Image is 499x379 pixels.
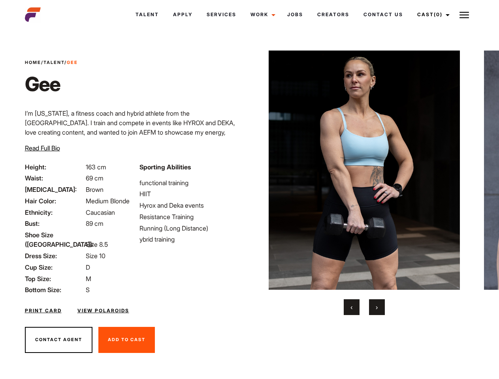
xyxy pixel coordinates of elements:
[200,4,243,25] a: Services
[139,163,191,171] strong: Sporting Abilities
[243,4,280,25] a: Work
[459,10,469,20] img: Burger icon
[86,275,91,283] span: M
[25,307,62,314] a: Print Card
[376,303,378,311] span: Next
[139,201,245,210] li: Hyrox and Deka events
[25,196,84,206] span: Hair Color:
[25,72,78,96] h1: Gee
[25,274,84,283] span: Top Size:
[86,186,104,193] span: Brown
[139,212,245,221] li: Resistance Training
[25,219,84,228] span: Bust:
[86,220,104,227] span: 89 cm
[86,174,104,182] span: 69 cm
[25,173,84,183] span: Waist:
[86,163,106,171] span: 163 cm
[25,162,84,172] span: Height:
[25,285,84,295] span: Bottom Size:
[139,178,245,188] li: functional training
[77,307,129,314] a: View Polaroids
[25,327,92,353] button: Contact Agent
[434,11,443,17] span: (0)
[67,60,78,65] strong: Gee
[25,263,84,272] span: Cup Size:
[86,252,105,260] span: Size 10
[86,208,115,216] span: Caucasian
[310,4,356,25] a: Creators
[25,59,78,66] span: / /
[25,60,41,65] a: Home
[356,4,410,25] a: Contact Us
[128,4,166,25] a: Talent
[139,235,245,244] li: ybrid training
[25,143,60,153] button: Read Full Bio
[25,251,84,261] span: Dress Size:
[166,4,200,25] a: Apply
[25,109,245,146] p: I’m [US_STATE], a fitness coach and hybrid athlete from the [GEOGRAPHIC_DATA]. I train and compet...
[25,230,84,249] span: Shoe Size ([GEOGRAPHIC_DATA]):
[139,189,245,199] li: HIIT
[139,223,245,233] li: Running (Long Distance)
[25,185,84,194] span: [MEDICAL_DATA]:
[86,197,130,205] span: Medium Blonde
[410,4,454,25] a: Cast(0)
[98,327,155,353] button: Add To Cast
[280,4,310,25] a: Jobs
[86,286,90,294] span: S
[25,144,60,152] span: Read Full Bio
[350,303,352,311] span: Previous
[108,337,145,342] span: Add To Cast
[25,208,84,217] span: Ethnicity:
[43,60,64,65] a: Talent
[86,240,108,248] span: Size 8.5
[86,263,90,271] span: D
[25,7,41,23] img: cropped-aefm-brand-fav-22-square.png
